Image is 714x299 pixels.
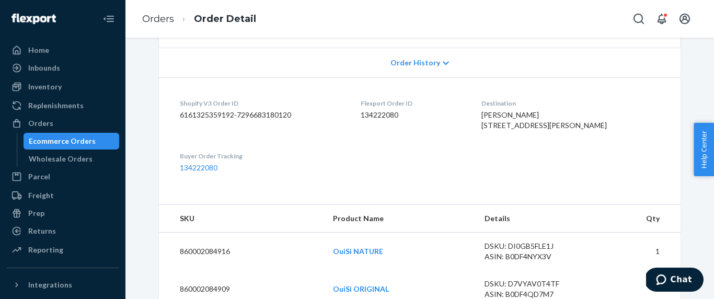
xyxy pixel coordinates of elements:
[29,154,93,164] div: Wholesale Orders
[591,205,681,233] th: Qty
[28,245,63,255] div: Reporting
[485,241,583,251] div: DSKU: DI0GB5FLE1J
[180,110,344,120] dd: 6161325359192-7296683180120
[28,208,44,218] div: Prep
[24,133,120,149] a: Ecommerce Orders
[651,8,672,29] button: Open notifications
[159,205,325,233] th: SKU
[628,8,649,29] button: Open Search Box
[180,99,344,108] dt: Shopify V3 Order ID
[28,226,56,236] div: Returns
[6,78,119,95] a: Inventory
[180,152,344,160] dt: Buyer Order Tracking
[28,100,84,111] div: Replenishments
[98,8,119,29] button: Close Navigation
[194,13,256,25] a: Order Detail
[28,171,50,182] div: Parcel
[28,82,62,92] div: Inventory
[28,63,60,73] div: Inbounds
[6,277,119,293] button: Integrations
[646,268,704,294] iframe: Opens a widget where you can chat to one of our agents
[325,205,476,233] th: Product Name
[591,233,681,271] td: 1
[333,247,383,256] a: OuiSi NATURE
[6,223,119,239] a: Returns
[24,151,120,167] a: Wholesale Orders
[485,279,583,289] div: DSKU: D7VYAV0T4TF
[28,190,54,201] div: Freight
[333,284,389,293] a: OuiSi ORIGINAL
[6,187,119,204] a: Freight
[674,8,695,29] button: Open account menu
[180,163,217,172] a: 134222080
[6,168,119,185] a: Parcel
[134,4,264,34] ol: breadcrumbs
[361,99,465,108] dt: Flexport Order ID
[159,233,325,271] td: 860002084916
[6,115,119,132] a: Orders
[6,97,119,114] a: Replenishments
[6,42,119,59] a: Home
[29,136,96,146] div: Ecommerce Orders
[481,99,660,108] dt: Destination
[481,110,607,130] span: [PERSON_NAME] [STREET_ADDRESS][PERSON_NAME]
[6,205,119,222] a: Prep
[694,123,714,176] button: Help Center
[6,241,119,258] a: Reporting
[28,118,53,129] div: Orders
[142,13,174,25] a: Orders
[485,251,583,262] div: ASIN: B0DF4NYX3V
[361,110,465,120] dd: 134222080
[476,205,591,233] th: Details
[11,14,56,24] img: Flexport logo
[28,45,49,55] div: Home
[390,57,440,68] span: Order History
[28,280,72,290] div: Integrations
[6,60,119,76] a: Inbounds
